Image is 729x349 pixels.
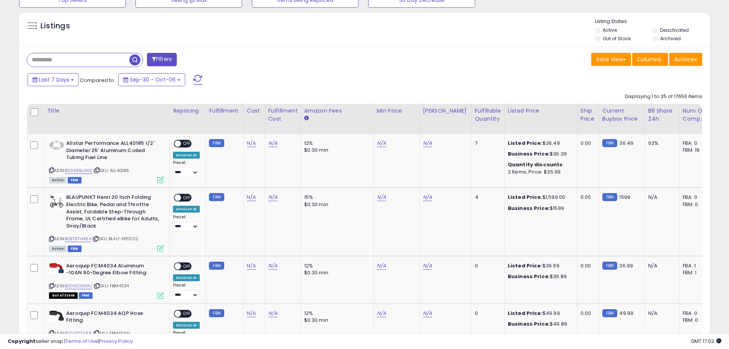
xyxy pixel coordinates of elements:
div: N/A [648,262,674,269]
img: 314f93tanhL._SL40_.jpg [49,262,64,274]
small: FBM [602,193,617,201]
b: Allstar Performance ALL40185 1/2' Diameter 25' Aluminum Coiled Tubing Fuel Line [66,140,159,163]
div: 0 [475,310,499,317]
a: N/A [247,262,256,270]
span: 36.99 [619,262,633,269]
div: ASIN: [49,194,164,251]
a: N/A [247,139,256,147]
div: 0.00 [581,310,593,317]
label: Active [603,27,617,33]
b: Quantity discounts [508,161,563,168]
div: 15% [304,194,368,201]
span: 36.49 [619,139,633,147]
div: BB Share 24h. [648,107,676,123]
b: Business Price: [508,273,550,280]
div: $49.89 [508,321,571,328]
span: 1599 [619,193,630,201]
span: Columns [637,56,661,63]
strong: Copyright [8,338,36,345]
div: 2 Items, Price: $35.99 [508,169,571,175]
div: Preset: [173,160,200,177]
a: N/A [423,310,432,317]
small: FBM [602,262,617,270]
div: $1599 [508,205,571,212]
div: Preset: [173,283,200,300]
div: $36.89 [508,273,571,280]
div: Current Buybox Price [602,107,642,123]
div: $0.30 min [304,317,368,324]
a: N/A [247,310,256,317]
a: N/A [423,193,432,201]
div: 63% [648,140,674,147]
div: Amazon AI [173,206,200,213]
div: Amazon AI [173,274,200,281]
small: FBM [602,139,617,147]
b: Listed Price: [508,193,543,201]
button: Sep-30 - Oct-06 [118,73,185,86]
label: Out of Stock [603,35,631,42]
div: 0.00 [581,194,593,201]
div: seller snap | | [8,338,133,345]
small: Amazon Fees. [304,115,309,122]
b: Aeroquip FCM4034 AQP Hose Fitting [66,310,159,326]
div: Num of Comp. [683,107,711,123]
div: Min Price [377,107,416,115]
div: Title [47,107,166,115]
div: FBM: 19 [683,147,708,154]
p: Listing States: [595,18,710,25]
img: 41KDLEFo9-L._SL40_.jpg [49,194,64,209]
small: FBM [209,139,224,147]
span: Last 7 Days [39,76,69,84]
div: N/A [648,310,674,317]
button: Actions [669,53,702,66]
div: Ship Price [581,107,596,123]
span: OFF [181,310,193,317]
b: Listed Price: [508,262,543,269]
b: Business Price: [508,320,550,328]
a: N/A [377,139,386,147]
span: FBM [68,246,82,252]
div: : [508,161,571,168]
b: Listed Price: [508,310,543,317]
a: N/A [377,193,386,201]
div: $0.30 min [304,201,368,208]
span: | SKU: FBM4034 [93,283,129,289]
small: FBM [209,193,224,201]
div: Amazon AI [173,322,200,329]
b: Listed Price: [508,139,543,147]
div: $36.99 [508,262,571,269]
div: Displaying 1 to 25 of 17656 items [625,93,702,100]
small: FBM [602,309,617,317]
label: Deactivated [660,27,689,33]
div: FBA: 0 [683,310,708,317]
div: FBA: 1 [683,262,708,269]
div: 7 [475,140,499,147]
img: 319ogqhL3YL._SL40_.jpg [49,310,64,321]
a: N/A [377,310,386,317]
span: All listings that are currently out of stock and unavailable for purchase on Amazon [49,292,78,299]
div: 12% [304,310,368,317]
span: FBM [79,292,93,299]
span: 49.99 [619,310,633,317]
div: Preset: [173,215,200,232]
div: ASIN: [49,262,164,298]
a: B0BT87H464 [65,236,91,242]
div: Cost [247,107,262,115]
div: 4 [475,194,499,201]
a: N/A [423,139,432,147]
a: B006K8JJN0 [65,167,92,174]
span: OFF [181,141,193,147]
a: N/A [247,193,256,201]
div: Amazon AI [173,152,200,159]
div: $36.49 [508,140,571,147]
div: 12% [304,262,368,269]
a: N/A [268,193,277,201]
a: Privacy Policy [99,338,133,345]
label: Archived [660,35,681,42]
span: 2025-10-14 17:02 GMT [691,338,721,345]
span: FBM [68,177,82,184]
a: N/A [268,262,277,270]
b: Aeroquip FCM4034 Aluminum -10AN 90-Degree Elbow Fitting [66,262,159,279]
div: $49.99 [508,310,571,317]
button: Last 7 Days [28,73,79,86]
